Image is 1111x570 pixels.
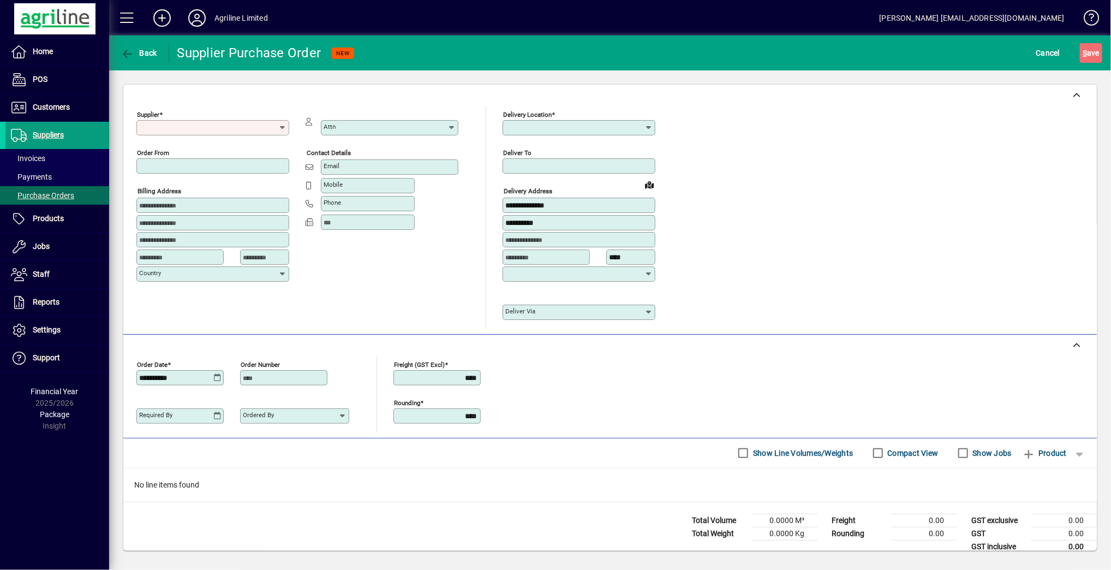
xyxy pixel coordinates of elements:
[5,149,109,168] a: Invoices
[109,43,169,63] app-page-header-button: Back
[752,514,817,527] td: 0.0000 M³
[33,298,59,306] span: Reports
[324,199,341,206] mat-label: Phone
[5,317,109,344] a: Settings
[5,168,109,186] a: Payments
[394,399,420,406] mat-label: Rounding
[971,448,1012,459] label: Show Jobs
[880,9,1065,27] div: [PERSON_NAME] [EMAIL_ADDRESS][DOMAIN_NAME]
[324,123,336,130] mat-label: Attn
[5,233,109,260] a: Jobs
[33,47,53,56] span: Home
[241,360,280,368] mat-label: Order number
[751,448,853,459] label: Show Line Volumes/Weights
[243,411,274,419] mat-label: Ordered by
[394,360,445,368] mat-label: Freight (GST excl)
[5,289,109,316] a: Reports
[11,173,52,181] span: Payments
[966,514,1031,527] td: GST exclusive
[33,75,47,84] span: POS
[118,43,160,63] button: Back
[33,353,60,362] span: Support
[5,205,109,233] a: Products
[214,9,268,27] div: Agriline Limited
[1031,540,1097,554] td: 0.00
[324,181,343,188] mat-label: Mobile
[1031,514,1097,527] td: 0.00
[137,149,169,157] mat-label: Order from
[826,527,892,540] td: Rounding
[5,66,109,93] a: POS
[5,345,109,372] a: Support
[33,270,50,278] span: Staff
[33,214,64,223] span: Products
[5,38,109,66] a: Home
[31,387,79,396] span: Financial Year
[177,44,321,62] div: Supplier Purchase Order
[686,514,752,527] td: Total Volume
[1083,49,1087,57] span: S
[40,410,69,419] span: Package
[5,186,109,205] a: Purchase Orders
[5,94,109,121] a: Customers
[886,448,939,459] label: Compact View
[892,514,957,527] td: 0.00
[752,527,817,540] td: 0.0000 Kg
[180,8,214,28] button: Profile
[145,8,180,28] button: Add
[137,111,159,118] mat-label: Supplier
[336,50,350,57] span: NEW
[966,540,1031,554] td: GST inclusive
[137,360,168,368] mat-label: Order date
[641,176,658,193] a: View on map
[1083,44,1100,62] span: ave
[1036,44,1060,62] span: Cancel
[1076,2,1097,38] a: Knowledge Base
[139,269,161,277] mat-label: Country
[503,149,531,157] mat-label: Deliver To
[1080,43,1102,63] button: Save
[826,514,892,527] td: Freight
[33,242,50,251] span: Jobs
[5,261,109,288] a: Staff
[324,162,339,170] mat-label: Email
[505,307,535,315] mat-label: Deliver via
[966,527,1031,540] td: GST
[1031,527,1097,540] td: 0.00
[139,411,172,419] mat-label: Required by
[686,527,752,540] td: Total Weight
[121,49,157,57] span: Back
[503,111,552,118] mat-label: Delivery Location
[33,103,70,111] span: Customers
[123,468,1097,502] div: No line items found
[11,154,45,163] span: Invoices
[892,527,957,540] td: 0.00
[1034,43,1063,63] button: Cancel
[11,191,74,200] span: Purchase Orders
[33,130,64,139] span: Suppliers
[33,325,61,334] span: Settings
